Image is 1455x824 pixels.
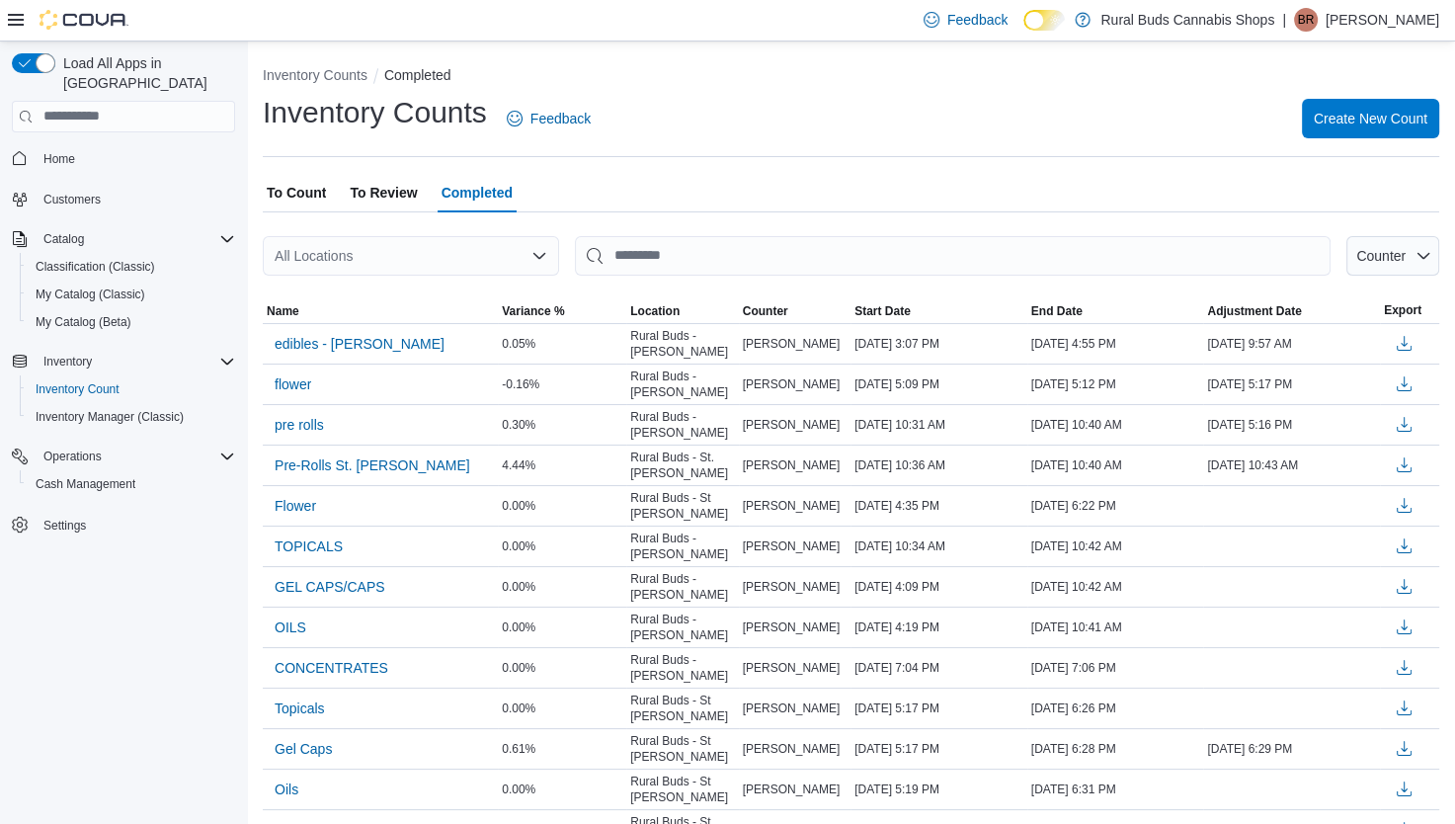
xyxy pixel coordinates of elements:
[1203,332,1380,356] div: [DATE] 9:57 AM
[36,147,83,171] a: Home
[20,308,243,336] button: My Catalog (Beta)
[850,697,1027,720] div: [DATE] 5:17 PM
[442,173,513,212] span: Completed
[267,451,478,480] button: Pre-Rolls St. [PERSON_NAME]
[275,415,324,435] span: pre rolls
[43,354,92,370] span: Inventory
[1282,8,1286,32] p: |
[384,67,451,83] button: Completed
[626,324,738,364] div: Rural Buds - [PERSON_NAME]
[20,470,243,498] button: Cash Management
[739,299,850,323] button: Counter
[36,287,145,302] span: My Catalog (Classic)
[498,372,626,396] div: -0.16%
[36,350,235,373] span: Inventory
[850,535,1027,558] div: [DATE] 10:34 AM
[947,10,1008,30] span: Feedback
[350,173,417,212] span: To Review
[1027,778,1204,801] div: [DATE] 6:31 PM
[743,303,788,319] span: Counter
[498,494,626,518] div: 0.00%
[4,443,243,470] button: Operations
[743,660,841,676] span: [PERSON_NAME]
[36,146,235,171] span: Home
[1023,10,1065,31] input: Dark Mode
[850,299,1027,323] button: Start Date
[1298,8,1315,32] span: BR
[575,236,1331,276] input: This is a search bar. After typing your query, hit enter to filter the results lower in the page.
[498,575,626,599] div: 0.00%
[36,445,110,468] button: Operations
[502,303,564,319] span: Variance %
[1027,332,1204,356] div: [DATE] 4:55 PM
[43,151,75,167] span: Home
[743,619,841,635] span: [PERSON_NAME]
[28,255,163,279] a: Classification (Classic)
[4,510,243,538] button: Settings
[1027,372,1204,396] div: [DATE] 5:12 PM
[743,417,841,433] span: [PERSON_NAME]
[28,310,235,334] span: My Catalog (Beta)
[850,453,1027,477] div: [DATE] 10:36 AM
[498,737,626,761] div: 0.61%
[1314,109,1427,128] span: Create New Count
[850,656,1027,680] div: [DATE] 7:04 PM
[40,10,128,30] img: Cova
[1027,413,1204,437] div: [DATE] 10:40 AM
[43,231,84,247] span: Catalog
[1203,299,1380,323] button: Adjustment Date
[1027,535,1204,558] div: [DATE] 10:42 AM
[267,572,393,602] button: GEL CAPS/CAPS
[743,700,841,716] span: [PERSON_NAME]
[626,527,738,566] div: Rural Buds - [PERSON_NAME]
[20,281,243,308] button: My Catalog (Classic)
[1027,453,1204,477] div: [DATE] 10:40 AM
[850,494,1027,518] div: [DATE] 4:35 PM
[498,453,626,477] div: 4.44%
[28,405,192,429] a: Inventory Manager (Classic)
[626,770,738,809] div: Rural Buds - St [PERSON_NAME]
[28,283,235,306] span: My Catalog (Classic)
[267,303,299,319] span: Name
[36,259,155,275] span: Classification (Classic)
[743,782,841,797] span: [PERSON_NAME]
[1302,99,1439,138] button: Create New Count
[626,567,738,607] div: Rural Buds - [PERSON_NAME]
[28,377,127,401] a: Inventory Count
[267,734,340,764] button: Gel Caps
[743,538,841,554] span: [PERSON_NAME]
[20,375,243,403] button: Inventory Count
[498,616,626,639] div: 0.00%
[263,93,487,132] h1: Inventory Counts
[1203,372,1380,396] div: [DATE] 5:17 PM
[1031,303,1083,319] span: End Date
[36,188,109,211] a: Customers
[531,248,547,264] button: Open list of options
[498,299,626,323] button: Variance %
[267,370,319,399] button: flower
[36,350,100,373] button: Inventory
[1027,494,1204,518] div: [DATE] 6:22 PM
[20,253,243,281] button: Classification (Classic)
[275,374,311,394] span: flower
[498,535,626,558] div: 0.00%
[4,348,243,375] button: Inventory
[4,144,243,173] button: Home
[36,314,131,330] span: My Catalog (Beta)
[55,53,235,93] span: Load All Apps in [GEOGRAPHIC_DATA]
[743,457,841,473] span: [PERSON_NAME]
[1027,299,1204,323] button: End Date
[36,512,235,536] span: Settings
[28,377,235,401] span: Inventory Count
[267,491,324,521] button: Flower
[1203,413,1380,437] div: [DATE] 5:16 PM
[36,445,235,468] span: Operations
[1384,302,1421,318] span: Export
[36,476,135,492] span: Cash Management
[4,185,243,213] button: Customers
[267,613,314,642] button: OILS
[626,405,738,445] div: Rural Buds - [PERSON_NAME]
[1356,248,1406,264] span: Counter
[743,498,841,514] span: [PERSON_NAME]
[275,699,325,718] span: Topicals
